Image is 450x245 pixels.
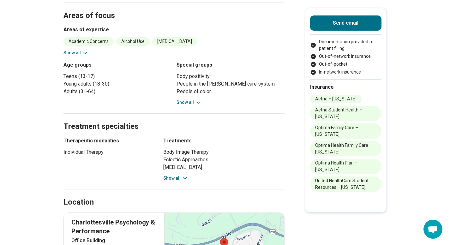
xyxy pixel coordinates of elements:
[310,106,381,121] li: Aetna Student Health – [US_STATE]
[310,123,381,139] li: Optima Family Care – [US_STATE]
[310,69,381,75] li: In-network insurance
[310,83,381,91] h2: Insurance
[152,37,197,46] li: [MEDICAL_DATA]
[63,37,114,46] li: Academic Concerns
[310,39,381,75] ul: Payment options
[310,176,381,192] li: United HealthCare Student Resources – [US_STATE]
[63,61,171,69] h3: Age groups
[177,73,285,80] li: Body positivity
[63,50,88,56] button: Show all
[163,137,285,145] h3: Treatments
[71,237,157,244] p: Office Building
[116,37,150,46] li: Alcohol Use
[63,197,94,208] h2: Location
[177,88,285,95] li: People of color
[310,95,362,103] li: Aetna – [US_STATE]
[177,80,285,88] li: People in the [PERSON_NAME] care system
[423,220,442,239] div: Open chat
[310,159,381,174] li: Optima Health Plan – [US_STATE]
[163,148,285,156] li: Body Image Therapy
[177,99,201,106] button: Show all
[177,61,285,69] h3: Special groups
[63,148,152,156] li: Individual Therapy
[71,218,157,236] p: Charlottesville Psychology & Performance
[310,15,381,31] button: Send email
[163,164,285,171] li: [MEDICAL_DATA]
[63,106,285,132] h2: Treatment specialties
[163,156,285,164] li: Eclectic Approaches
[63,73,171,80] li: Teens (13-17)
[163,175,188,182] button: Show all
[310,61,381,68] li: Out-of-pocket
[63,80,171,88] li: Young adults (18-30)
[63,88,171,95] li: Adults (31-64)
[310,141,381,156] li: Optima Health Family Care – [US_STATE]
[63,26,285,33] h3: Areas of expertise
[310,53,381,60] li: Out-of-network insurance
[63,137,152,145] h3: Therapeutic modalities
[310,39,381,52] li: Documentation provided for patient filling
